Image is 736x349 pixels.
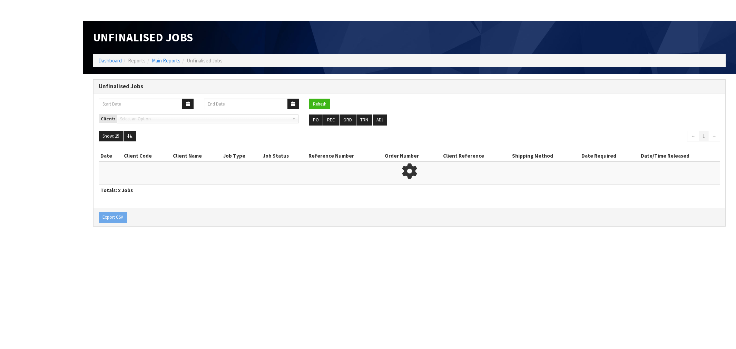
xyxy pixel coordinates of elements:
th: Date [99,150,122,161]
input: Start Date [99,99,183,109]
a: → [708,131,720,142]
button: PO [309,114,323,126]
button: Show: 25 [99,131,123,142]
button: Refresh [309,99,330,110]
h3: Unfinalised Jobs [99,83,720,90]
th: Totals: x Jobs [99,185,720,196]
th: Client Name [171,150,222,161]
a: ← [687,131,699,142]
th: Client Code [122,150,171,161]
button: ADJ [373,114,387,126]
a: Dashboard [98,57,122,64]
nav: Page navigation [415,131,720,143]
th: Shipping Method [510,150,579,161]
th: Order Number [383,150,441,161]
th: Job Type [222,150,261,161]
span: Select an Option [120,115,289,123]
button: Export CSV [99,212,127,223]
th: Reference Number [307,150,383,161]
th: Date/Time Released [639,150,720,161]
span: Unfinalised Jobs [93,30,193,44]
input: End Date [204,99,288,109]
th: Client Reference [441,150,510,161]
strong: Client: [101,116,115,122]
button: TRN [356,114,372,126]
button: ORD [340,114,356,126]
span: Unfinalised Jobs [187,57,223,64]
a: 1 [699,131,708,142]
th: Job Status [261,150,307,161]
a: Main Reports [152,57,180,64]
span: Reports [128,57,146,64]
th: Date Required [580,150,639,161]
button: REC [323,114,339,126]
